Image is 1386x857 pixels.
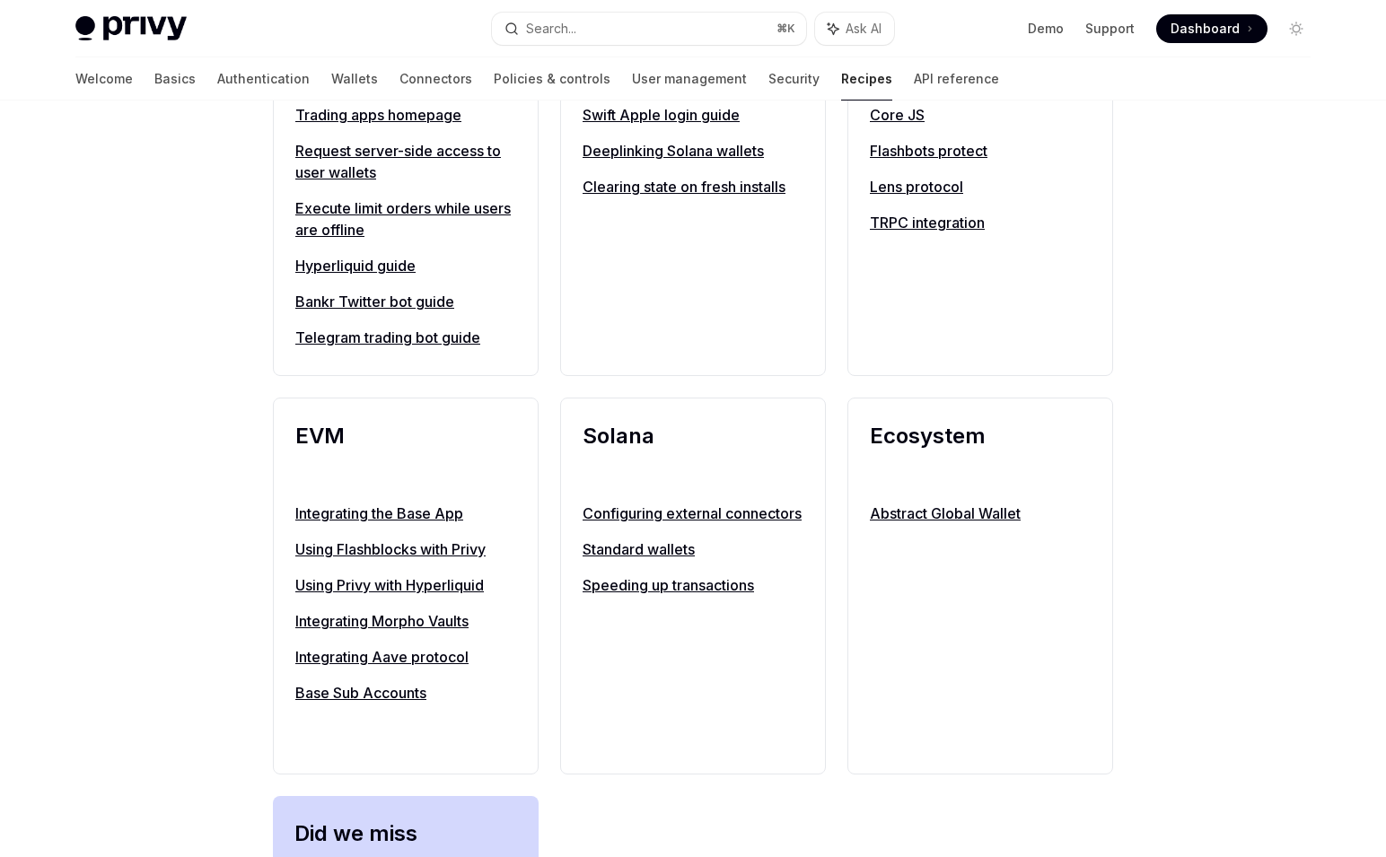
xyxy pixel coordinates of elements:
[632,57,747,101] a: User management
[295,327,516,348] a: Telegram trading bot guide
[870,176,1091,197] a: Lens protocol
[331,57,378,101] a: Wallets
[870,420,1091,485] h2: Ecosystem
[295,503,516,524] a: Integrating the Base App
[846,20,882,38] span: Ask AI
[526,18,576,39] div: Search...
[399,57,472,101] a: Connectors
[870,140,1091,162] a: Flashbots protect
[583,574,803,596] a: Speeding up transactions
[870,503,1091,524] a: Abstract Global Wallet
[295,291,516,312] a: Bankr Twitter bot guide
[841,57,892,101] a: Recipes
[1156,14,1268,43] a: Dashboard
[1282,14,1311,43] button: Toggle dark mode
[295,104,516,126] a: Trading apps homepage
[295,420,516,485] h2: EVM
[154,57,196,101] a: Basics
[295,197,516,240] a: Execute limit orders while users are offline
[492,13,806,45] button: Search...⌘K
[583,140,803,162] a: Deeplinking Solana wallets
[914,57,999,101] a: API reference
[583,420,803,485] h2: Solana
[1171,20,1240,38] span: Dashboard
[295,682,516,704] a: Base Sub Accounts
[583,104,803,126] a: Swift Apple login guide
[295,140,516,183] a: Request server-side access to user wallets
[815,13,894,45] button: Ask AI
[295,646,516,668] a: Integrating Aave protocol
[1028,20,1064,38] a: Demo
[494,57,610,101] a: Policies & controls
[870,212,1091,233] a: TRPC integration
[295,538,516,560] a: Using Flashblocks with Privy
[217,57,310,101] a: Authentication
[768,57,820,101] a: Security
[583,538,803,560] a: Standard wallets
[75,16,187,41] img: light logo
[295,610,516,632] a: Integrating Morpho Vaults
[75,57,133,101] a: Welcome
[583,503,803,524] a: Configuring external connectors
[295,574,516,596] a: Using Privy with Hyperliquid
[295,255,516,276] a: Hyperliquid guide
[870,104,1091,126] a: Core JS
[583,176,803,197] a: Clearing state on fresh installs
[1085,20,1135,38] a: Support
[776,22,795,36] span: ⌘ K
